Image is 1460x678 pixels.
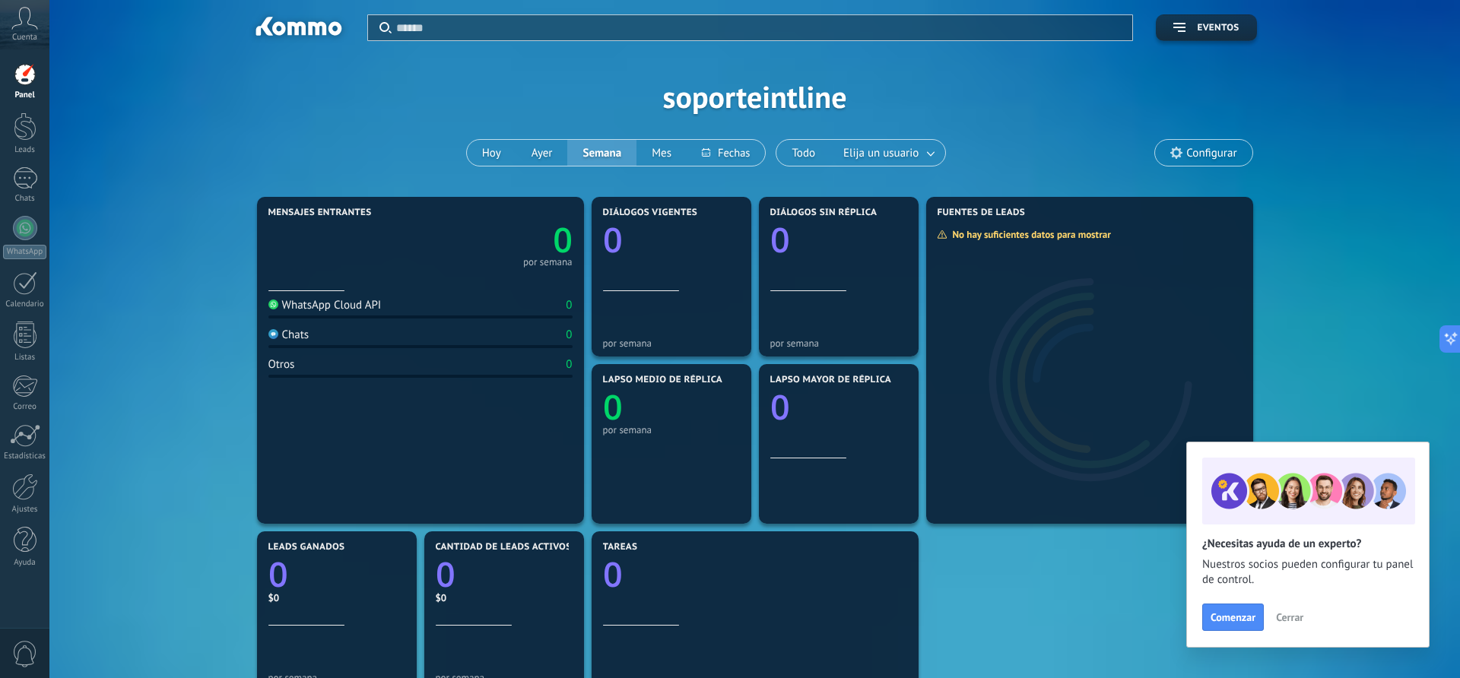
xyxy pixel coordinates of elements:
text: 0 [436,551,455,597]
button: Hoy [467,140,516,166]
div: Otros [268,357,295,372]
div: por semana [603,424,740,436]
div: Chats [3,194,47,204]
text: 0 [603,551,623,597]
button: Mes [636,140,687,166]
div: 0 [566,298,572,312]
a: 0 [268,551,405,597]
text: 0 [603,217,623,263]
span: Nuestros socios pueden configurar tu panel de control. [1202,557,1414,588]
div: 0 [566,328,572,342]
span: Tareas [603,542,638,553]
div: 0 [566,357,572,372]
span: Leads ganados [268,542,345,553]
button: Comenzar [1202,604,1264,631]
button: Semana [567,140,636,166]
a: 0 [421,217,573,263]
div: Ajustes [3,505,47,515]
span: Configurar [1186,147,1236,160]
button: Fechas [687,140,765,166]
button: Elija un usuario [830,140,945,166]
span: Lapso medio de réplica [603,375,723,385]
img: Chats [268,329,278,339]
div: Calendario [3,299,47,309]
button: Todo [776,140,830,166]
div: por semana [770,337,907,349]
span: Eventos [1197,23,1239,33]
a: 0 [603,551,907,597]
div: $0 [436,591,573,604]
span: Cerrar [1276,612,1303,623]
img: WhatsApp Cloud API [268,299,278,309]
h2: ¿Necesitas ayuda de un experto? [1202,537,1414,551]
span: Mensajes entrantes [268,208,372,218]
text: 0 [770,217,790,263]
span: Cuenta [12,33,37,43]
span: Fuentes de leads [938,208,1026,218]
a: 0 [436,551,573,597]
div: $0 [268,591,405,604]
text: 0 [553,217,573,263]
div: Listas [3,353,47,363]
div: Estadísticas [3,451,47,461]
span: Diálogos sin réplica [770,208,878,218]
div: Chats [268,328,309,342]
div: Correo [3,402,47,412]
button: Ayer [516,140,568,166]
div: WhatsApp [3,245,46,259]
div: Ayuda [3,558,47,568]
text: 0 [268,551,288,597]
button: Cerrar [1269,606,1310,629]
div: por semana [523,258,573,266]
div: Panel [3,90,47,100]
text: 0 [603,384,623,430]
div: Leads [3,145,47,155]
text: 0 [770,384,790,430]
div: No hay suficientes datos para mostrar [937,228,1122,241]
div: por semana [603,337,740,349]
span: Lapso mayor de réplica [770,375,891,385]
span: Cantidad de leads activos [436,542,572,553]
div: WhatsApp Cloud API [268,298,382,312]
span: Elija un usuario [840,143,922,163]
span: Diálogos vigentes [603,208,698,218]
span: Comenzar [1211,612,1255,623]
button: Eventos [1156,14,1256,41]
